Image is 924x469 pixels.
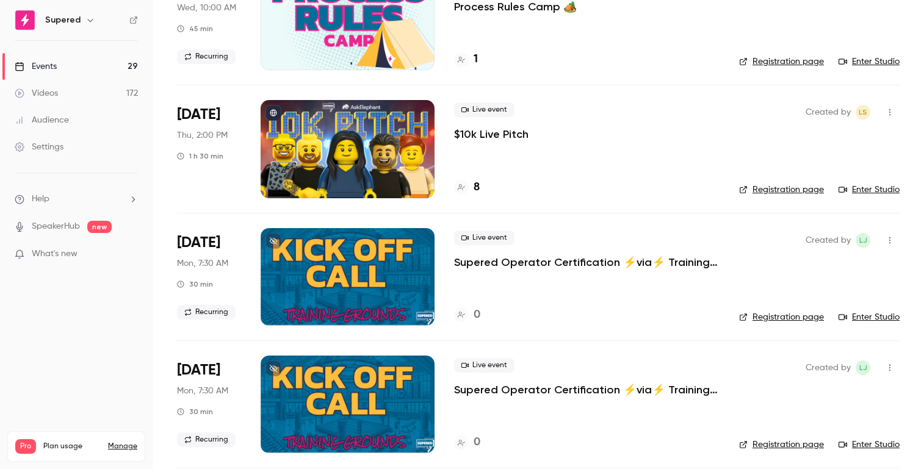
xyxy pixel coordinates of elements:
[739,55,824,68] a: Registration page
[32,220,80,233] a: SpeakerHub
[739,311,824,323] a: Registration page
[177,432,236,447] span: Recurring
[839,55,900,68] a: Enter Studio
[45,14,81,26] h6: Supered
[856,105,870,120] span: Lindsey Smith
[454,127,529,141] a: $10k Live Pitch
[474,51,478,68] h4: 1
[15,439,36,454] span: Pro
[177,49,236,64] span: Recurring
[859,360,867,375] span: LJ
[177,24,213,34] div: 45 min
[454,358,514,373] span: Live event
[177,100,241,198] div: Aug 28 Thu, 2:00 PM (America/Denver)
[859,105,867,120] span: LS
[474,307,480,323] h4: 0
[43,442,101,451] span: Plan usage
[177,129,228,141] span: Thu, 2:00 PM
[177,228,241,326] div: Sep 1 Mon, 9:30 AM (America/New York)
[15,114,69,126] div: Audience
[859,233,867,248] span: LJ
[123,249,138,260] iframe: Noticeable Trigger
[454,307,480,323] a: 0
[177,305,236,320] span: Recurring
[15,60,57,73] div: Events
[15,87,58,99] div: Videos
[839,439,900,451] a: Enter Studio
[177,356,241,453] div: Sep 8 Mon, 9:30 AM (America/New York)
[177,385,228,397] span: Mon, 7:30 AM
[454,102,514,117] span: Live event
[806,233,851,248] span: Created by
[474,434,480,451] h4: 0
[177,407,213,417] div: 30 min
[454,51,478,68] a: 1
[474,179,480,196] h4: 8
[177,360,220,380] span: [DATE]
[32,193,49,206] span: Help
[177,257,228,270] span: Mon, 7:30 AM
[839,311,900,323] a: Enter Studio
[454,382,720,397] a: Supered Operator Certification ⚡️via⚡️ Training Grounds: Kickoff Call
[177,279,213,289] div: 30 min
[454,255,720,270] a: Supered Operator Certification ⚡️via⚡️ Training Grounds: Kickoff Call
[454,434,480,451] a: 0
[839,184,900,196] a: Enter Studio
[15,141,63,153] div: Settings
[108,442,137,451] a: Manage
[177,105,220,124] span: [DATE]
[177,2,236,14] span: Wed, 10:00 AM
[15,10,35,30] img: Supered
[806,105,851,120] span: Created by
[177,233,220,252] span: [DATE]
[856,233,870,248] span: Lindsay John
[177,151,223,161] div: 1 h 30 min
[856,360,870,375] span: Lindsay John
[87,221,112,233] span: new
[15,193,138,206] li: help-dropdown-opener
[739,184,824,196] a: Registration page
[454,231,514,245] span: Live event
[806,360,851,375] span: Created by
[739,439,824,451] a: Registration page
[454,179,480,196] a: 8
[32,248,78,260] span: What's new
